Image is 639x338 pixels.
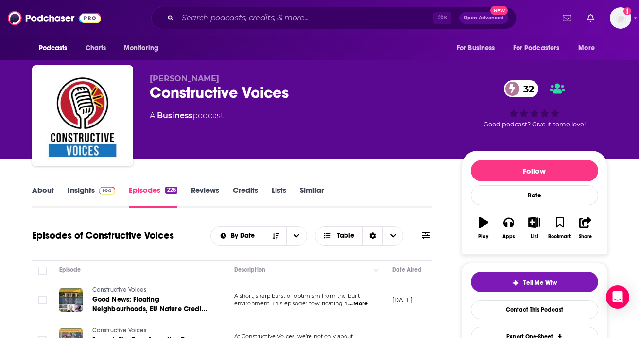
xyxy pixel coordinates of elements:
[286,227,307,245] button: open menu
[471,300,598,319] a: Contact This Podcast
[514,80,539,97] span: 32
[92,326,209,335] a: Constructive Voices
[548,234,571,240] div: Bookmark
[59,264,81,276] div: Episode
[234,264,265,276] div: Description
[337,232,354,239] span: Table
[610,7,631,29] img: User Profile
[572,211,598,246] button: Share
[610,7,631,29] button: Show profile menu
[124,41,158,55] span: Monitoring
[38,296,47,304] span: Toggle select row
[459,12,508,24] button: Open AdvancedNew
[79,39,112,57] a: Charts
[623,7,631,15] svg: Add a profile image
[484,121,586,128] span: Good podcast? Give it some love!
[521,211,547,246] button: List
[606,285,629,309] div: Open Intercom Messenger
[392,296,413,304] p: [DATE]
[471,211,496,246] button: Play
[150,110,224,122] div: A podcast
[370,265,382,276] button: Column Actions
[68,185,116,208] a: InsightsPodchaser Pro
[32,39,80,57] button: open menu
[579,234,592,240] div: Share
[191,185,219,208] a: Reviews
[471,160,598,181] button: Follow
[496,211,521,246] button: Apps
[92,295,209,333] span: Good News: Floating Neighbourhoods, EU Nature Credits, and Ecosia’s [GEOGRAPHIC_DATA] Tree Revival
[578,41,595,55] span: More
[272,185,286,208] a: Lists
[210,226,307,246] h2: Choose List sort
[512,279,519,286] img: tell me why sparkle
[117,39,171,57] button: open menu
[547,211,572,246] button: Bookmark
[32,230,174,242] h1: Episodes of Constructive Voices
[231,232,258,239] span: By Date
[92,286,146,293] span: Constructive Voices
[348,300,368,308] span: ...More
[504,80,539,97] a: 32
[157,111,192,120] a: Business
[211,232,266,239] button: open menu
[478,234,488,240] div: Play
[523,279,557,286] span: Tell Me Why
[471,185,598,205] div: Rate
[610,7,631,29] span: Logged in as jdelacruz
[8,9,101,27] img: Podchaser - Follow, Share and Rate Podcasts
[32,185,54,208] a: About
[362,227,382,245] div: Sort Direction
[234,292,360,299] span: A short, sharp burst of optimism from the built
[150,74,219,83] span: [PERSON_NAME]
[450,39,507,57] button: open menu
[165,187,177,194] div: 226
[490,6,508,15] span: New
[457,41,495,55] span: For Business
[234,300,348,307] span: environment. This episode: how floating n
[92,295,209,314] a: Good News: Floating Neighbourhoods, EU Nature Credits, and Ecosia’s [GEOGRAPHIC_DATA] Tree Revival
[39,41,68,55] span: Podcasts
[571,39,607,57] button: open menu
[99,187,116,195] img: Podchaser Pro
[583,10,598,26] a: Show notifications dropdown
[266,227,286,245] button: Sort Direction
[471,272,598,292] button: tell me why sparkleTell Me Why
[507,39,574,57] button: open menu
[151,7,517,29] div: Search podcasts, credits, & more...
[86,41,106,55] span: Charts
[178,10,433,26] input: Search podcasts, credits, & more...
[392,264,422,276] div: Date Aired
[300,185,324,208] a: Similar
[513,41,560,55] span: For Podcasters
[34,67,131,164] img: Constructive Voices
[92,286,209,295] a: Constructive Voices
[464,16,504,20] span: Open Advanced
[559,10,575,26] a: Show notifications dropdown
[233,185,258,208] a: Credits
[433,12,451,24] span: ⌘ K
[92,327,146,334] span: Constructive Voices
[502,234,515,240] div: Apps
[315,226,404,246] button: Choose View
[462,74,607,134] div: 32Good podcast? Give it some love!
[129,185,177,208] a: Episodes226
[531,234,538,240] div: List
